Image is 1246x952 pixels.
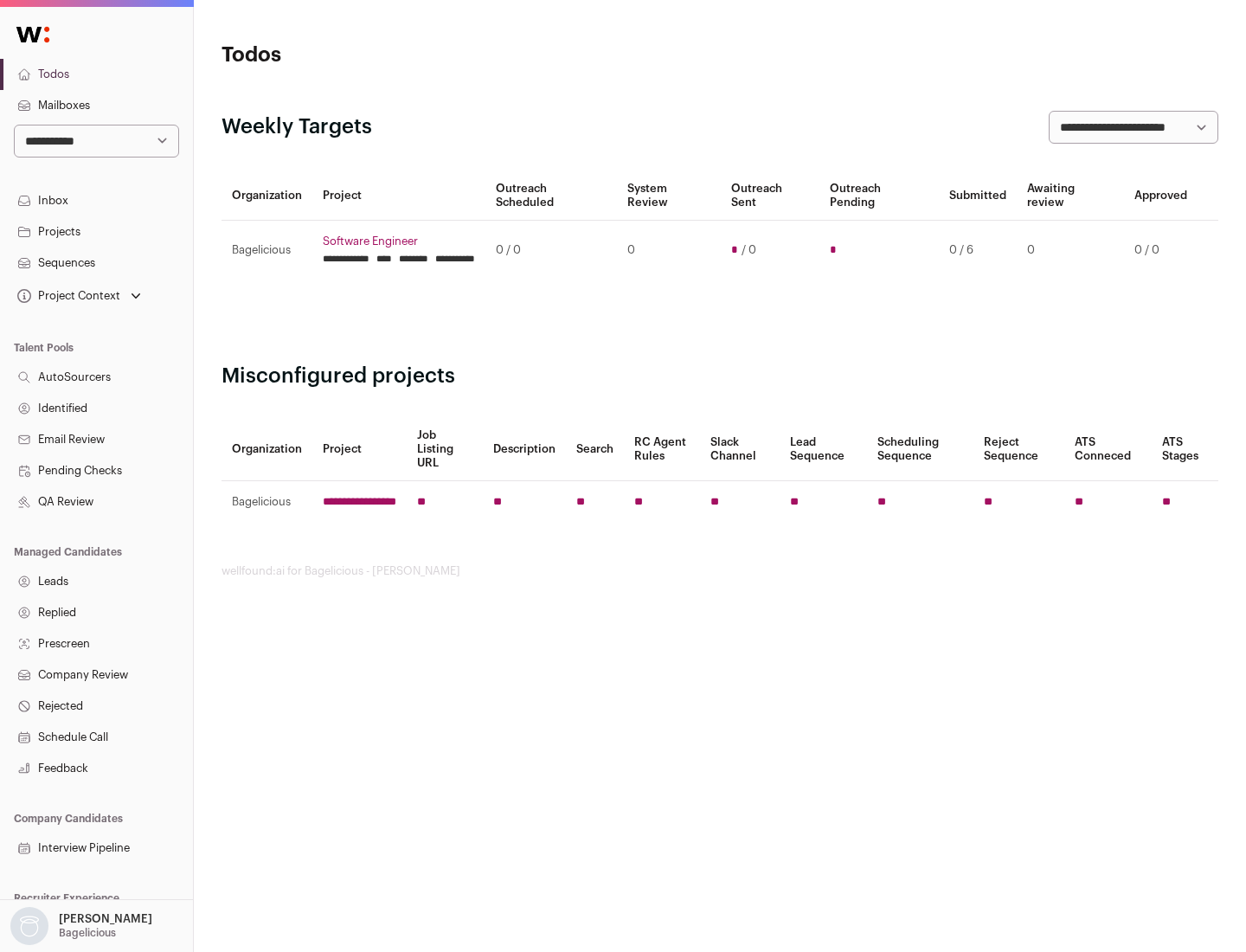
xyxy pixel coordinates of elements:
td: Bagelicious [222,481,312,524]
img: nopic.png [10,907,48,945]
h2: Weekly Targets [222,113,372,141]
th: Organization [222,418,312,481]
th: System Review [617,171,720,221]
td: 0 [617,221,720,280]
th: Outreach Sent [721,171,820,221]
th: Scheduling Sequence [867,418,973,481]
th: Project [312,418,407,481]
footer: wellfound:ai for Bagelicious - [PERSON_NAME] [222,564,1218,578]
th: ATS Stages [1152,418,1218,481]
button: Open dropdown [14,284,145,308]
p: Bagelicious [59,926,116,940]
a: Software Engineer [323,235,475,248]
th: Project [312,171,485,221]
td: 0 / 6 [939,221,1017,280]
img: Wellfound [7,17,59,52]
th: Lead Sequence [780,418,867,481]
div: Project Context [14,289,120,303]
th: Submitted [939,171,1017,221]
th: Reject Sequence [973,418,1065,481]
th: Awaiting review [1017,171,1124,221]
th: ATS Conneced [1064,418,1151,481]
h2: Misconfigured projects [222,363,1218,390]
button: Open dropdown [7,907,156,945]
th: Organization [222,171,312,221]
p: [PERSON_NAME] [59,912,152,926]
span: / 0 [742,243,756,257]
th: RC Agent Rules [624,418,699,481]
th: Search [566,418,624,481]
th: Outreach Scheduled [485,171,617,221]
td: 0 / 0 [1124,221,1198,280]
th: Outreach Pending [819,171,938,221]
h1: Todos [222,42,554,69]
th: Approved [1124,171,1198,221]
th: Job Listing URL [407,418,483,481]
td: Bagelicious [222,221,312,280]
td: 0 [1017,221,1124,280]
th: Slack Channel [700,418,780,481]
td: 0 / 0 [485,221,617,280]
th: Description [483,418,566,481]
